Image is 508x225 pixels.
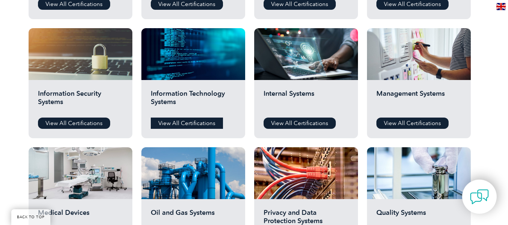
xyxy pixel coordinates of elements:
[264,118,336,129] a: View All Certifications
[496,3,506,10] img: en
[264,89,349,112] h2: Internal Systems
[151,118,223,129] a: View All Certifications
[470,187,489,206] img: contact-chat.png
[38,89,123,112] h2: Information Security Systems
[11,209,50,225] a: BACK TO TOP
[38,118,110,129] a: View All Certifications
[151,89,236,112] h2: Information Technology Systems
[376,89,461,112] h2: Management Systems
[376,118,449,129] a: View All Certifications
